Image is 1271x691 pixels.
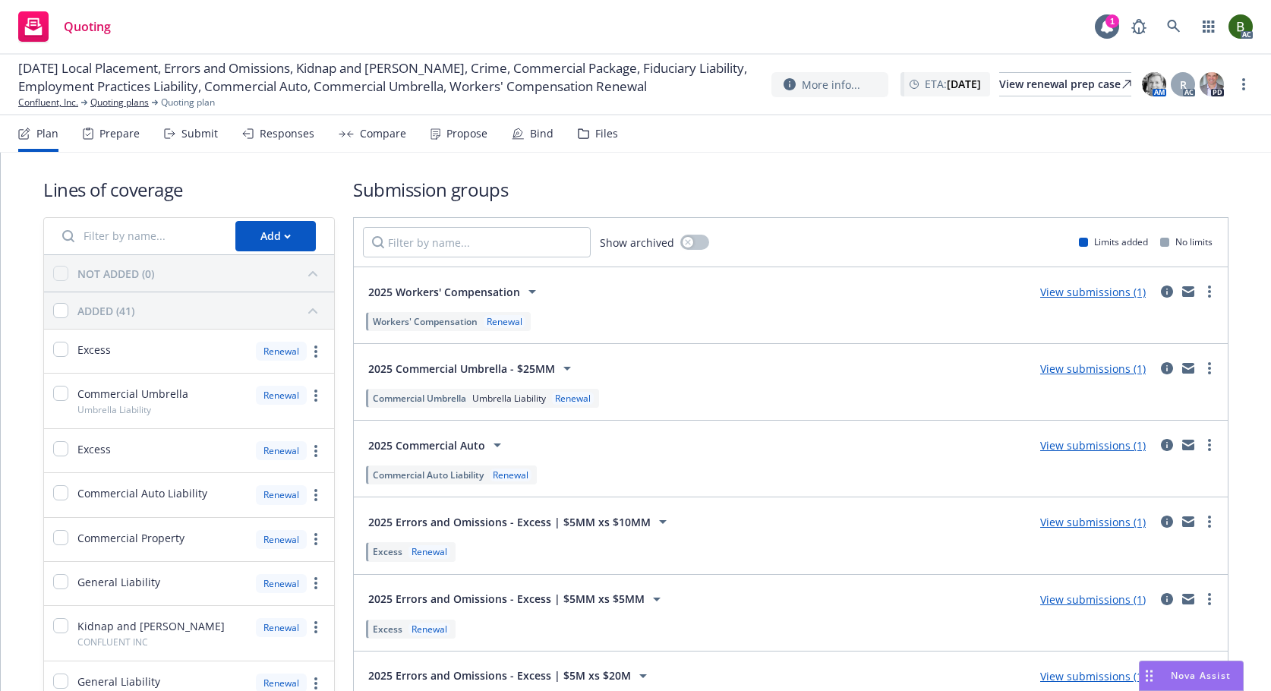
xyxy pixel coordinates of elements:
div: Renewal [256,485,307,504]
div: ADDED (41) [77,303,134,319]
span: R [1180,77,1187,93]
a: mail [1179,282,1197,301]
img: photo [1142,72,1166,96]
a: more [307,618,325,636]
div: Prepare [99,128,140,140]
span: Commercial Auto Liability [373,469,484,481]
span: General Liability [77,574,160,590]
span: 2025 Errors and Omissions - Excess | $5MM xs $10MM [368,514,651,530]
button: 2025 Commercial Umbrella - $25MM [363,353,582,383]
div: Bind [530,128,553,140]
a: more [1200,359,1219,377]
div: Renewal [484,315,525,328]
div: Responses [260,128,314,140]
span: CONFLUENT INC [77,636,148,648]
span: [DATE] Local Placement, Errors and Omissions, Kidnap and [PERSON_NAME], Crime, Commercial Package... [18,59,759,96]
a: Search [1159,11,1189,42]
div: Plan [36,128,58,140]
div: Renewal [256,574,307,593]
span: Excess [77,441,111,457]
div: Renewal [408,623,450,636]
button: 2025 Commercial Auto [363,430,512,460]
a: View submissions (1) [1040,515,1146,529]
span: 2025 Errors and Omissions - Excess | $5M xs $20M [368,667,631,683]
a: more [1200,513,1219,531]
a: more [307,442,325,460]
span: More info... [802,77,860,93]
a: Report a Bug [1124,11,1154,42]
a: mail [1179,513,1197,531]
div: Renewal [256,342,307,361]
a: more [1200,590,1219,608]
a: Quoting plans [90,96,149,109]
div: Submit [181,128,218,140]
a: more [307,342,325,361]
a: mail [1179,359,1197,377]
a: more [1200,282,1219,301]
span: Quoting plan [161,96,215,109]
a: more [307,486,325,504]
span: ETA : [925,76,981,92]
a: more [1200,436,1219,454]
a: more [307,530,325,548]
span: Show archived [600,235,674,251]
span: Excess [373,545,402,558]
a: circleInformation [1158,436,1176,454]
img: photo [1200,72,1224,96]
div: Renewal [552,392,594,405]
input: Filter by name... [363,227,591,257]
span: Commercial Property [77,530,184,546]
div: Propose [446,128,487,140]
div: Drag to move [1140,661,1159,690]
a: View submissions (1) [1040,285,1146,299]
button: 2025 Errors and Omissions - Excess | $5MM xs $10MM [363,506,677,537]
a: View submissions (1) [1040,438,1146,453]
button: 2025 Workers' Compensation [363,276,547,307]
span: 2025 Workers' Compensation [368,284,520,300]
h1: Submission groups [353,177,1228,202]
div: Limits added [1079,235,1148,248]
a: mail [1179,436,1197,454]
div: Renewal [256,618,307,637]
button: 2025 Errors and Omissions - Excess | $5M xs $20M [363,661,658,691]
input: Filter by name... [53,221,226,251]
a: circleInformation [1158,359,1176,377]
span: Excess [77,342,111,358]
span: 2025 Errors and Omissions - Excess | $5MM xs $5MM [368,591,645,607]
img: photo [1228,14,1253,39]
div: NOT ADDED (0) [77,266,154,282]
a: circleInformation [1158,513,1176,531]
span: Quoting [64,21,111,33]
div: View renewal prep case [999,73,1131,96]
div: Renewal [256,441,307,460]
button: Add [235,221,316,251]
a: View submissions (1) [1040,669,1146,683]
span: Commercial Umbrella [77,386,188,402]
span: Workers' Compensation [373,315,478,328]
a: more [307,387,325,405]
a: Switch app [1194,11,1224,42]
span: Nova Assist [1171,669,1231,682]
a: circleInformation [1158,282,1176,301]
button: More info... [771,72,888,97]
a: Quoting [12,5,117,48]
button: Nova Assist [1139,661,1244,691]
a: more [1235,75,1253,93]
button: NOT ADDED (0) [77,261,325,286]
a: circleInformation [1158,590,1176,608]
a: View renewal prep case [999,72,1131,96]
span: Commercial Auto Liability [77,485,207,501]
strong: [DATE] [947,77,981,91]
a: View submissions (1) [1040,592,1146,607]
a: mail [1179,590,1197,608]
button: ADDED (41) [77,298,325,323]
div: Renewal [408,545,450,558]
a: Confluent, Inc. [18,96,78,109]
div: Renewal [256,530,307,549]
span: 2025 Commercial Auto [368,437,485,453]
h1: Lines of coverage [43,177,335,202]
span: Umbrella Liability [77,403,151,416]
div: Files [595,128,618,140]
div: Renewal [256,386,307,405]
div: No limits [1160,235,1213,248]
